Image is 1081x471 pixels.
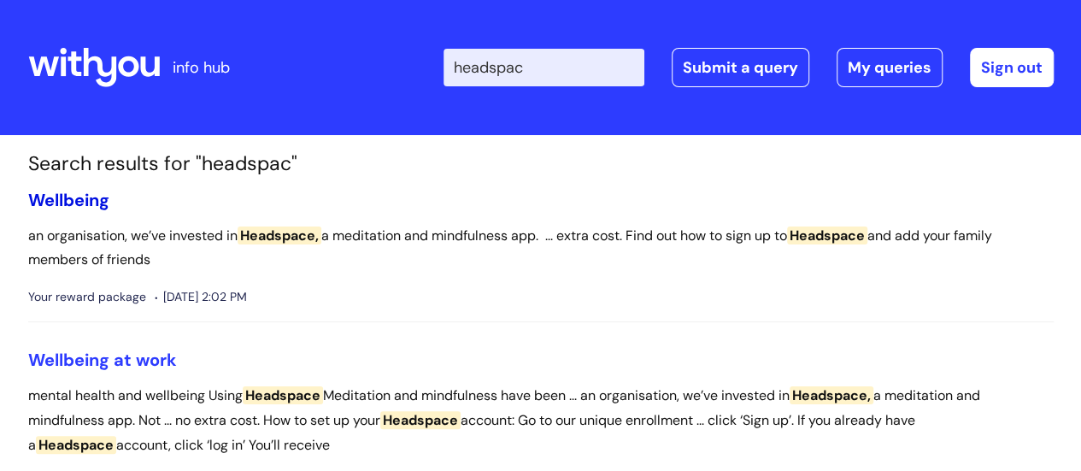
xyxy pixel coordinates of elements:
span: Your reward package [28,286,146,308]
input: Search [444,49,644,86]
span: Headspace [380,411,461,429]
a: Wellbeing [28,189,109,211]
span: [DATE] 2:02 PM [155,286,247,308]
span: Headspace [243,386,323,404]
p: info hub [173,54,230,81]
a: Sign out [970,48,1054,87]
span: Headspace [787,227,867,244]
p: mental health and wellbeing Using Meditation and mindfulness have been ... an organisation, we’ve... [28,384,1054,457]
a: My queries [837,48,943,87]
span: Headspace, [790,386,873,404]
div: | - [444,48,1054,87]
span: Headspace [36,436,116,454]
span: Headspace, [238,227,321,244]
p: an organisation, we’ve invested in a meditation and mindfulness app. ... extra cost. Find out how... [28,224,1054,274]
a: Wellbeing at work [28,349,177,371]
a: Submit a query [672,48,809,87]
h1: Search results for "headspac" [28,152,1054,176]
